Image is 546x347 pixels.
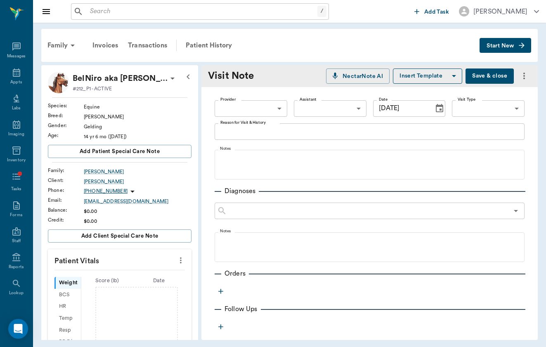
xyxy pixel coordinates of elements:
[48,132,84,139] div: Age :
[181,35,237,55] a: Patient History
[220,228,231,234] label: Notes
[48,196,84,204] div: Email :
[300,97,317,102] label: Assistant
[208,68,270,83] div: Visit Note
[84,123,191,130] div: Gelding
[81,277,133,285] div: Score ( lb )
[87,6,317,17] input: Search
[221,304,261,314] p: Follow Ups
[466,68,514,84] button: Save & close
[7,53,26,59] div: Messages
[393,68,462,84] button: Insert Template
[9,290,24,296] div: Lookup
[73,72,168,85] p: BelNiro aka [PERSON_NAME]
[73,85,112,92] p: #212_P1 - ACTIVE
[411,4,452,19] button: Add Task
[48,249,191,270] p: Patient Vitals
[373,100,428,117] input: MM/DD/YYYY
[10,212,22,218] div: Forms
[326,68,390,84] button: NectarNote AI
[48,112,84,119] div: Breed :
[48,229,191,243] button: Add client Special Care Note
[123,35,172,55] a: Transactions
[87,35,123,55] a: Invoices
[133,277,185,285] div: Date
[48,72,69,93] img: Profile Image
[81,231,158,241] span: Add client Special Care Note
[220,97,236,102] label: Provider
[8,131,24,137] div: Imaging
[48,177,84,184] div: Client :
[80,147,160,156] span: Add patient Special Care Note
[84,113,191,120] div: [PERSON_NAME]
[517,69,531,83] button: more
[8,319,28,339] div: Open Intercom Messenger
[174,253,187,267] button: more
[510,205,522,217] button: Open
[480,38,531,53] button: Start New
[48,122,84,129] div: Gender :
[11,186,21,192] div: Tasks
[220,120,266,125] label: Reason for Visit & History
[220,146,231,151] label: Notes
[84,178,191,185] a: [PERSON_NAME]
[84,188,128,195] p: [PHONE_NUMBER]
[48,102,84,109] div: Species :
[12,238,21,244] div: Staff
[458,97,476,102] label: Visit Type
[7,157,26,163] div: Inventory
[10,79,22,85] div: Appts
[9,264,24,270] div: Reports
[54,289,81,301] div: BCS
[54,301,81,313] div: HR
[452,4,546,19] button: [PERSON_NAME]
[84,133,191,140] div: 14 yr 6 mo ([DATE])
[38,3,54,20] button: Close drawer
[84,217,191,225] div: $0.00
[48,145,191,158] button: Add patient Special Care Note
[84,168,191,175] a: [PERSON_NAME]
[43,35,83,55] div: Family
[48,167,84,174] div: Family :
[12,105,21,111] div: Labs
[48,186,84,194] div: Phone :
[379,97,388,102] label: Date
[84,103,191,111] div: Equine
[84,208,191,215] div: $0.00
[431,100,448,117] button: Choose date, selected date is Aug 19, 2025
[54,312,81,324] div: Temp
[221,186,259,196] p: Diagnoses
[473,7,527,17] div: [PERSON_NAME]
[73,72,168,85] div: BelNiro aka Bully Mooney
[221,269,249,279] p: Orders
[48,206,84,214] div: Balance :
[54,277,81,289] div: Weight
[84,198,191,205] a: [EMAIL_ADDRESS][DOMAIN_NAME]
[54,324,81,336] div: Resp
[48,216,84,224] div: Credit :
